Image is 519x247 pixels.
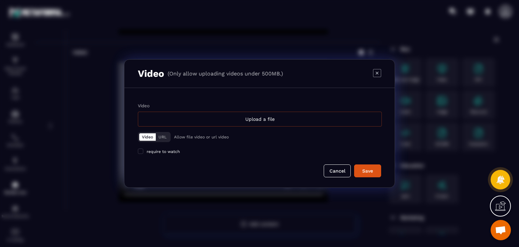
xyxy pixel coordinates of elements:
p: (Only allow uploading videos under 500MB.) [168,70,283,77]
label: Video [138,103,150,108]
button: Save [354,164,381,177]
span: require to watch [147,149,180,154]
button: Cancel [324,164,351,177]
h3: Video [138,68,164,79]
p: Allow file video or url video [174,135,229,139]
div: Upload a file [138,112,382,127]
button: Video [139,133,156,141]
a: Open chat [491,220,511,240]
div: Save [359,167,377,174]
button: URL [156,133,169,141]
